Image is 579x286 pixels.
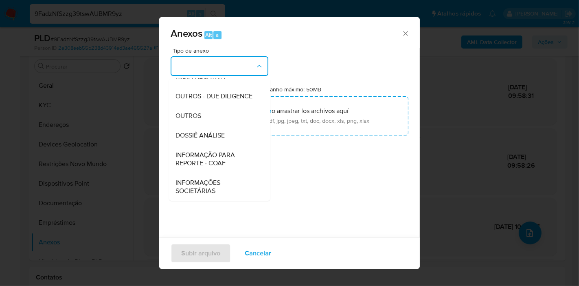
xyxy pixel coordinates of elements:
[175,92,252,100] span: OUTROS - DUE DILIGENCE
[171,26,202,40] span: Anexos
[175,73,225,81] span: MIDIA NEGATIVA
[175,112,201,120] span: OUTROS
[175,179,259,195] span: INFORMAÇÕES SOCIETÁRIAS
[401,29,409,37] button: Cerrar
[216,31,219,39] span: a
[175,131,225,140] span: DOSSIÊ ANÁLISE
[234,244,282,263] button: Cancelar
[205,31,212,39] span: Alt
[173,48,270,53] span: Tipo de anexo
[245,244,271,262] span: Cancelar
[260,86,322,93] label: Tamanho máximo: 50MB
[175,151,259,167] span: INFORMAÇÃO PARA REPORTE - COAF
